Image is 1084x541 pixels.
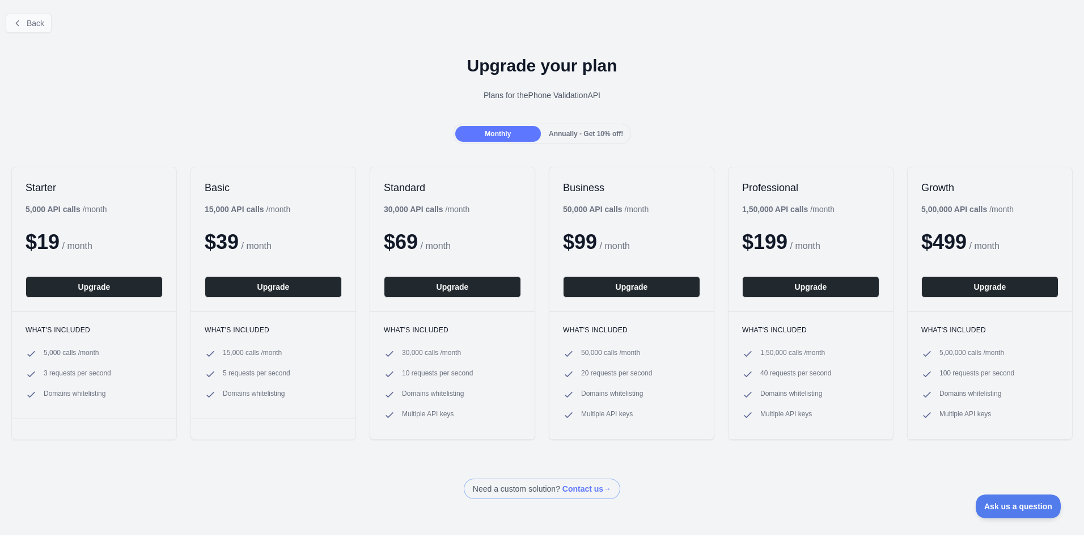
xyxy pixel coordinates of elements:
span: $ 199 [742,230,787,253]
span: $ 99 [563,230,597,253]
b: 30,000 API calls [384,205,443,214]
b: 1,50,000 API calls [742,205,808,214]
iframe: Toggle Customer Support [976,494,1061,518]
h2: Business [563,181,700,195]
h2: Standard [384,181,521,195]
h2: Professional [742,181,879,195]
b: 50,000 API calls [563,205,623,214]
div: / month [563,204,649,215]
div: / month [742,204,835,215]
div: / month [384,204,469,215]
